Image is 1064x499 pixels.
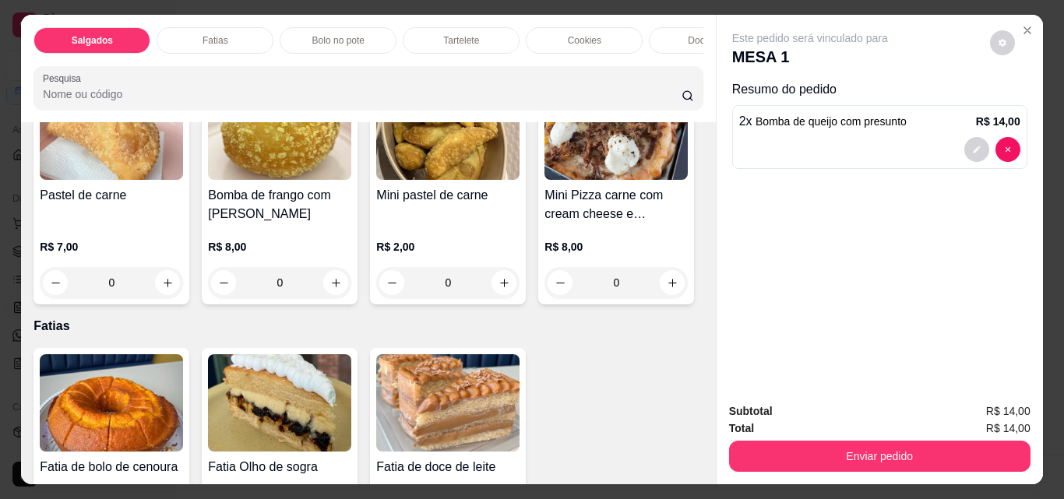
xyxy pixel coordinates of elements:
[43,86,682,102] input: Pesquisa
[732,30,888,46] p: Este pedido será vinculado para
[990,30,1015,55] button: decrease-product-quantity
[40,186,183,205] h4: Pastel de carne
[568,34,601,47] p: Cookies
[211,270,236,295] button: decrease-product-quantity
[732,80,1027,99] p: Resumo do pedido
[208,239,351,255] p: R$ 8,00
[208,354,351,452] img: product-image
[155,270,180,295] button: increase-product-quantity
[323,270,348,295] button: increase-product-quantity
[756,115,907,128] span: Bomba de queijo com presunto
[491,270,516,295] button: increase-product-quantity
[732,46,888,68] p: MESA 1
[443,34,479,47] p: Tartelete
[33,317,703,336] p: Fatias
[995,137,1020,162] button: decrease-product-quantity
[208,186,351,223] h4: Bomba de frango com [PERSON_NAME]
[376,186,520,205] h4: Mini pastel de carne
[660,270,685,295] button: increase-product-quantity
[312,34,365,47] p: Bolo no pote
[976,114,1020,129] p: R$ 14,00
[986,402,1031,420] span: R$ 14,00
[72,34,113,47] p: Salgados
[40,354,183,452] img: product-image
[208,458,351,476] h4: Fatia Olho de sogra
[376,239,520,255] p: R$ 2,00
[40,458,183,476] h4: Fatia de bolo de cenoura
[379,270,404,295] button: decrease-product-quantity
[964,137,989,162] button: decrease-product-quantity
[1015,18,1040,43] button: Close
[729,422,754,434] strong: Total
[739,112,907,131] p: 2 x
[544,186,688,223] h4: Mini Pizza carne com cream cheese e mussarela
[376,354,520,452] img: product-image
[544,239,688,255] p: R$ 8,00
[548,270,573,295] button: decrease-product-quantity
[203,34,228,47] p: Fatias
[43,270,68,295] button: decrease-product-quantity
[688,34,727,47] p: Docinhos
[376,83,520,180] img: product-image
[40,83,183,180] img: product-image
[544,83,688,180] img: product-image
[376,458,520,476] h4: Fatia de doce de leite
[729,405,773,417] strong: Subtotal
[40,239,183,255] p: R$ 7,00
[208,83,351,180] img: product-image
[43,72,86,85] label: Pesquisa
[729,441,1031,472] button: Enviar pedido
[986,420,1031,437] span: R$ 14,00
